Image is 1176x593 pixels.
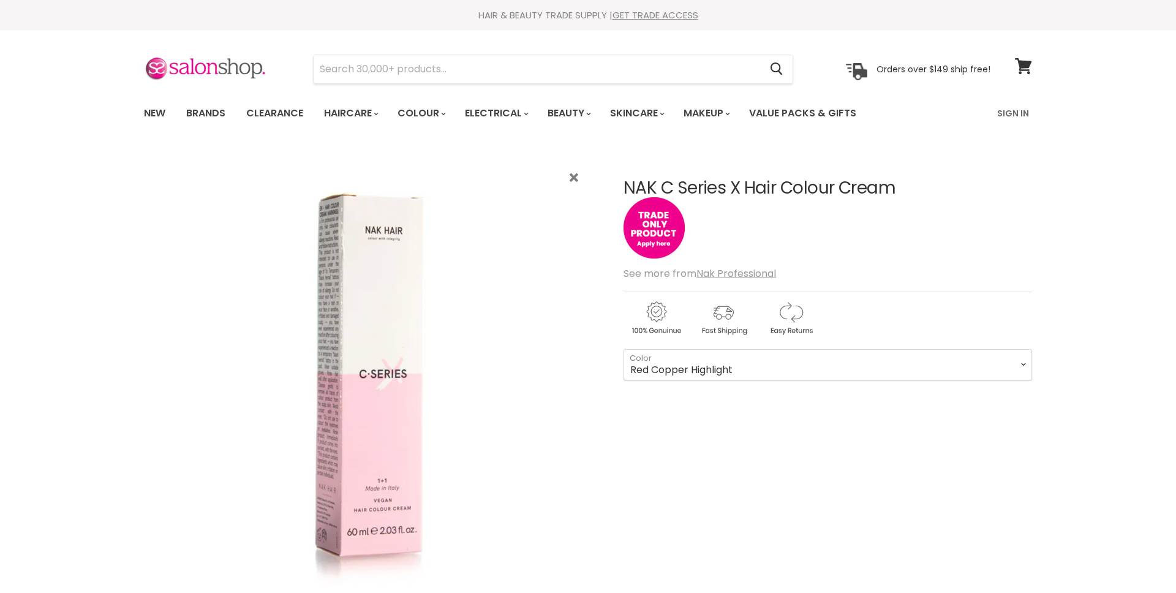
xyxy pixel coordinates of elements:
[159,162,586,591] img: NAK C Series X Hair Colour Cream
[691,300,756,337] img: shipping.gif
[135,100,175,126] a: New
[674,100,737,126] a: Makeup
[624,179,1032,198] h1: NAK C Series X Hair Colour Cream
[696,266,776,281] a: Nak Professional
[129,9,1047,21] div: HAIR & BEAUTY TRADE SUPPLY |
[313,55,793,84] form: Product
[314,55,760,83] input: Search
[760,55,793,83] button: Search
[740,100,865,126] a: Value Packs & Gifts
[624,300,688,337] img: genuine.gif
[624,197,685,259] img: tradeonly_small.jpg
[135,96,928,131] ul: Main menu
[612,9,698,21] a: GET TRADE ACCESS
[456,100,536,126] a: Electrical
[538,100,598,126] a: Beauty
[129,96,1047,131] nav: Main
[990,100,1036,126] a: Sign In
[237,100,312,126] a: Clearance
[388,100,453,126] a: Colour
[601,100,672,126] a: Skincare
[758,300,823,337] img: returns.gif
[876,63,990,74] p: Orders over $149 ship free!
[315,100,386,126] a: Haircare
[624,266,776,281] span: See more from
[177,100,235,126] a: Brands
